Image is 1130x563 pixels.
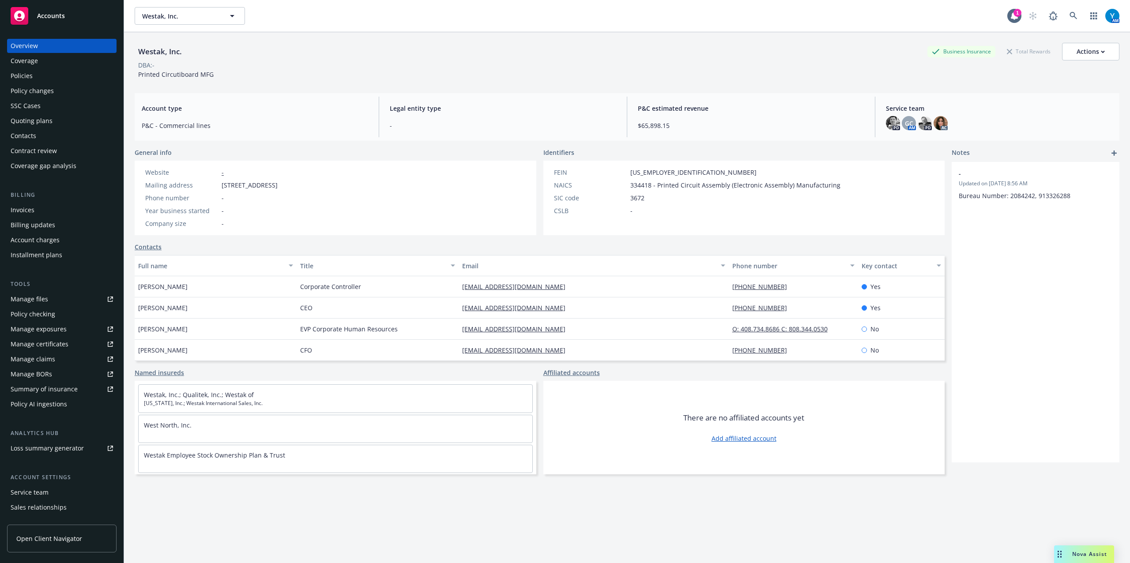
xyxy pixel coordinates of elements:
[870,282,881,291] span: Yes
[7,367,117,381] a: Manage BORs
[7,54,117,68] a: Coverage
[732,261,845,270] div: Phone number
[7,218,117,232] a: Billing updates
[222,206,224,215] span: -
[7,191,117,199] div: Billing
[135,242,162,251] a: Contacts
[712,434,776,443] a: Add affiliated account
[390,104,616,113] span: Legal entity type
[11,129,36,143] div: Contacts
[732,304,794,312] a: [PHONE_NUMBER]
[1062,43,1119,60] button: Actions
[144,399,527,407] span: [US_STATE], Inc.; Westak International Sales, Inc.
[959,180,1112,188] span: Updated on [DATE] 8:56 AM
[7,292,117,306] a: Manage files
[300,324,398,334] span: EVP Corporate Human Resources
[135,255,297,276] button: Full name
[11,54,38,68] div: Coverage
[142,121,368,130] span: P&C - Commercial lines
[638,104,864,113] span: P&C estimated revenue
[858,255,945,276] button: Key contact
[7,473,117,482] div: Account settings
[7,397,117,411] a: Policy AI ingestions
[7,144,117,158] a: Contract review
[554,168,627,177] div: FEIN
[1054,545,1065,563] div: Drag to move
[886,116,900,130] img: photo
[11,99,41,113] div: SSC Cases
[7,248,117,262] a: Installment plans
[390,121,616,130] span: -
[145,193,218,203] div: Phone number
[554,180,627,190] div: NAICS
[959,191,1070,200] span: Bureau Number: 2084242, 913326288
[144,390,254,399] a: Westak, Inc.; Qualitek, Inc.; Westak of
[886,104,1112,113] span: Service team
[138,60,154,70] div: DBA: -
[630,206,633,215] span: -
[11,39,38,53] div: Overview
[952,162,1119,207] div: -Updated on [DATE] 8:56 AMBureau Number: 2084242, 913326288
[1054,545,1114,563] button: Nova Assist
[145,168,218,177] div: Website
[300,261,445,270] div: Title
[7,500,117,514] a: Sales relationships
[630,193,644,203] span: 3672
[7,322,117,336] a: Manage exposures
[11,515,61,529] div: Related accounts
[7,307,117,321] a: Policy checking
[138,70,214,79] span: Printed Circutiboard MFG
[297,255,459,276] button: Title
[7,4,117,28] a: Accounts
[7,337,117,351] a: Manage certificates
[543,148,574,157] span: Identifiers
[638,121,864,130] span: $65,898.15
[145,219,218,228] div: Company size
[135,368,184,377] a: Named insureds
[862,261,931,270] div: Key contact
[959,169,1089,178] span: -
[7,233,117,247] a: Account charges
[11,292,48,306] div: Manage files
[222,168,224,176] a: -
[462,325,573,333] a: [EMAIL_ADDRESS][DOMAIN_NAME]
[11,248,62,262] div: Installment plans
[732,346,794,354] a: [PHONE_NUMBER]
[16,534,82,543] span: Open Client Navigator
[1109,148,1119,158] a: add
[135,46,185,57] div: Westak, Inc.
[11,114,53,128] div: Quoting plans
[11,352,55,366] div: Manage claims
[135,7,245,25] button: Westak, Inc.
[905,119,913,128] span: GC
[732,282,794,291] a: [PHONE_NUMBER]
[7,485,117,499] a: Service team
[543,368,600,377] a: Affiliated accounts
[11,84,54,98] div: Policy changes
[222,219,224,228] span: -
[11,485,49,499] div: Service team
[7,84,117,98] a: Policy changes
[1002,46,1055,57] div: Total Rewards
[144,421,192,429] a: West North, Inc.
[222,180,278,190] span: [STREET_ADDRESS]
[7,441,117,455] a: Loss summary generator
[918,116,932,130] img: photo
[144,451,285,459] a: Westak Employee Stock Ownership Plan & Trust
[7,159,117,173] a: Coverage gap analysis
[138,345,188,355] span: [PERSON_NAME]
[7,203,117,217] a: Invoices
[732,325,835,333] a: O: 408.734.8686 C: 808.344.0530
[7,99,117,113] a: SSC Cases
[300,303,313,312] span: CEO
[7,39,117,53] a: Overview
[135,148,172,157] span: General info
[11,144,57,158] div: Contract review
[138,303,188,312] span: [PERSON_NAME]
[462,346,573,354] a: [EMAIL_ADDRESS][DOMAIN_NAME]
[1044,7,1062,25] a: Report a Bug
[7,352,117,366] a: Manage claims
[7,382,117,396] a: Summary of insurance
[1024,7,1042,25] a: Start snowing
